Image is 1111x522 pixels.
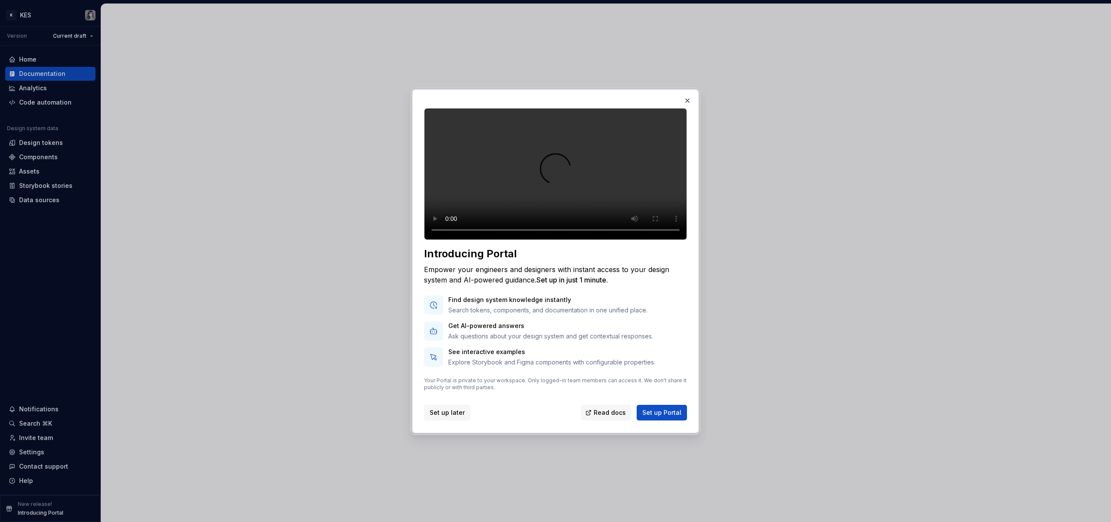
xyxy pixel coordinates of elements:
[448,306,648,315] p: Search tokens, components, and documentation in one unified place.
[594,408,626,417] span: Read docs
[424,405,470,420] button: Set up later
[448,295,648,304] p: Find design system knowledge instantly
[424,247,687,261] div: Introducing Portal
[430,408,465,417] span: Set up later
[448,348,655,356] p: See interactive examples
[642,408,681,417] span: Set up Portal
[536,276,608,284] span: Set up in just 1 minute.
[637,405,687,420] button: Set up Portal
[424,377,687,391] p: Your Portal is private to your workspace. Only logged-in team members can access it. We don't sha...
[448,358,655,367] p: Explore Storybook and Figma components with configurable properties.
[448,332,653,341] p: Ask questions about your design system and get contextual responses.
[424,264,687,285] div: Empower your engineers and designers with instant access to your design system and AI-powered gui...
[448,322,653,330] p: Get AI-powered answers
[581,405,631,420] a: Read docs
